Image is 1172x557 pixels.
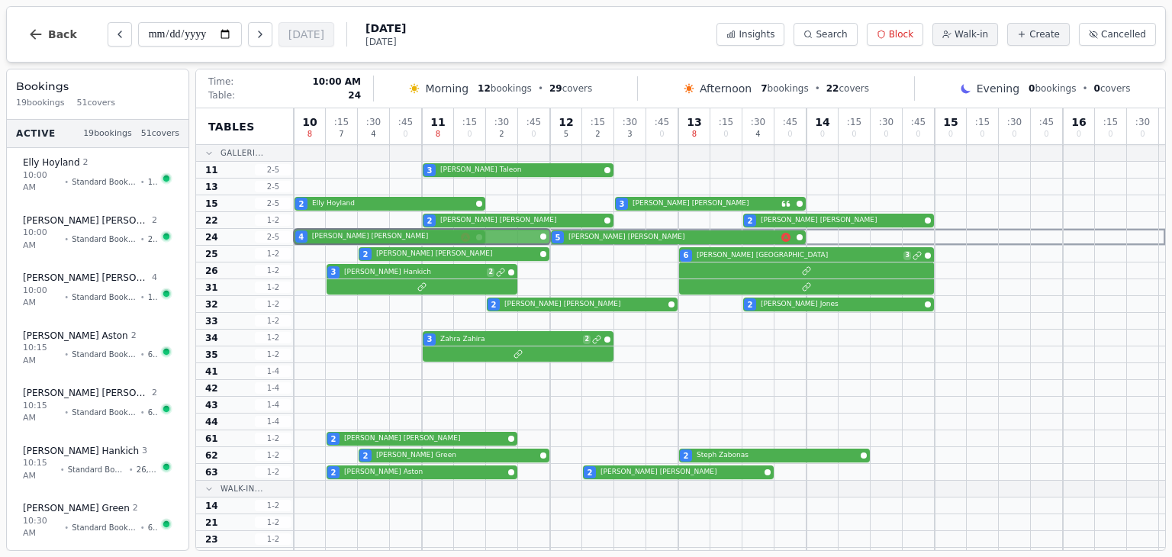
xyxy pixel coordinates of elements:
span: [PERSON_NAME] [GEOGRAPHIC_DATA] [697,250,900,261]
span: 25 [205,248,218,260]
span: Time: [208,76,233,88]
span: 11 [430,117,445,127]
span: 2 [131,330,137,343]
span: 63 [205,466,218,478]
span: 1 - 2 [255,332,291,343]
span: : 15 [1103,118,1118,127]
span: 3 [142,445,147,458]
span: Standard Booking [72,407,137,418]
span: [DATE] [365,36,406,48]
span: 33 [205,315,218,327]
span: 0 [467,130,472,138]
span: Standard Booking [68,464,126,475]
span: : 45 [911,118,926,127]
span: Search [816,28,847,40]
span: 24 [205,231,218,243]
button: [PERSON_NAME] Hankich310:15 AM•Standard Booking•26, 31 [13,436,182,491]
span: 2 [583,335,591,344]
span: • [64,233,69,245]
span: 2 [588,467,593,478]
span: : 15 [591,118,605,127]
span: 0 [1108,130,1112,138]
span: 15 [943,117,958,127]
span: 1 - 2 [255,517,291,528]
span: 1 - 2 [255,248,291,259]
span: [PERSON_NAME] [PERSON_NAME] [761,215,922,226]
svg: Allergens: Nuts [781,233,790,242]
span: 10:00 AM [23,285,61,310]
span: • [64,407,69,418]
span: : 30 [623,118,637,127]
span: covers [1094,82,1131,95]
svg: Customer message [781,199,790,208]
span: : 30 [879,118,893,127]
span: : 30 [1135,118,1150,127]
span: 2 [299,232,304,243]
span: covers [549,82,592,95]
span: Elly Hoyland [312,198,473,209]
span: 19 bookings [83,127,132,140]
span: Table: [208,89,235,101]
span: 13 [148,291,157,303]
span: : 15 [975,118,990,127]
button: Cancelled [1079,23,1156,46]
span: • [140,349,145,360]
span: Active [16,127,56,140]
span: 0 [884,130,888,138]
span: • [140,522,145,533]
span: 19 bookings [16,97,65,110]
span: 1 - 2 [255,433,291,444]
span: 1 - 2 [255,349,291,360]
span: 26, 31 [137,464,157,475]
span: 2 [133,502,138,515]
span: 13 [687,117,701,127]
span: 10:15 AM [23,400,61,425]
span: 3 [427,333,433,345]
span: 3 [427,165,433,176]
span: • [140,176,145,188]
span: • [64,291,69,303]
span: 15 [205,198,218,210]
span: 6 [684,250,689,261]
span: 2 [491,299,497,311]
span: : 15 [462,118,477,127]
span: 10:30 AM [23,515,61,540]
span: 2 [83,156,89,169]
span: • [60,464,65,475]
span: 12 [478,83,491,94]
span: : 15 [334,118,349,127]
span: 13 [205,181,218,193]
span: 10:00 AM [312,76,361,88]
span: [PERSON_NAME] Jones [761,299,922,310]
span: Evening [977,81,1019,96]
span: 10:00 AM [23,169,61,195]
span: 2 [331,467,336,478]
span: 1 - 4 [255,382,291,394]
span: : 45 [398,118,413,127]
span: [PERSON_NAME] [PERSON_NAME] [376,249,537,259]
span: 8 [692,130,697,138]
span: 15 [148,176,157,188]
span: 1 - 2 [255,315,291,327]
span: 62 [205,449,218,462]
button: Back [16,16,89,53]
span: bookings [478,82,532,95]
span: [PERSON_NAME] Green [376,450,537,461]
span: : 15 [847,118,861,127]
span: 0 [852,130,856,138]
span: 1 - 2 [255,500,291,511]
button: [PERSON_NAME] [PERSON_NAME]210:00 AM•Standard Booking•24 [13,206,182,261]
span: 0 [403,130,407,138]
span: Elly Hoyland [23,156,80,169]
span: bookings [761,82,808,95]
span: 2 [299,198,304,210]
span: 14 [205,500,218,512]
span: 8 [436,130,440,138]
span: Steph Zabonas [697,450,858,461]
span: Back [48,29,77,40]
span: 0 [1012,130,1016,138]
span: Zahra Zahira [440,334,580,345]
span: 0 [980,130,984,138]
span: [PERSON_NAME] Green [23,502,130,514]
span: 10:00 AM [23,227,61,252]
